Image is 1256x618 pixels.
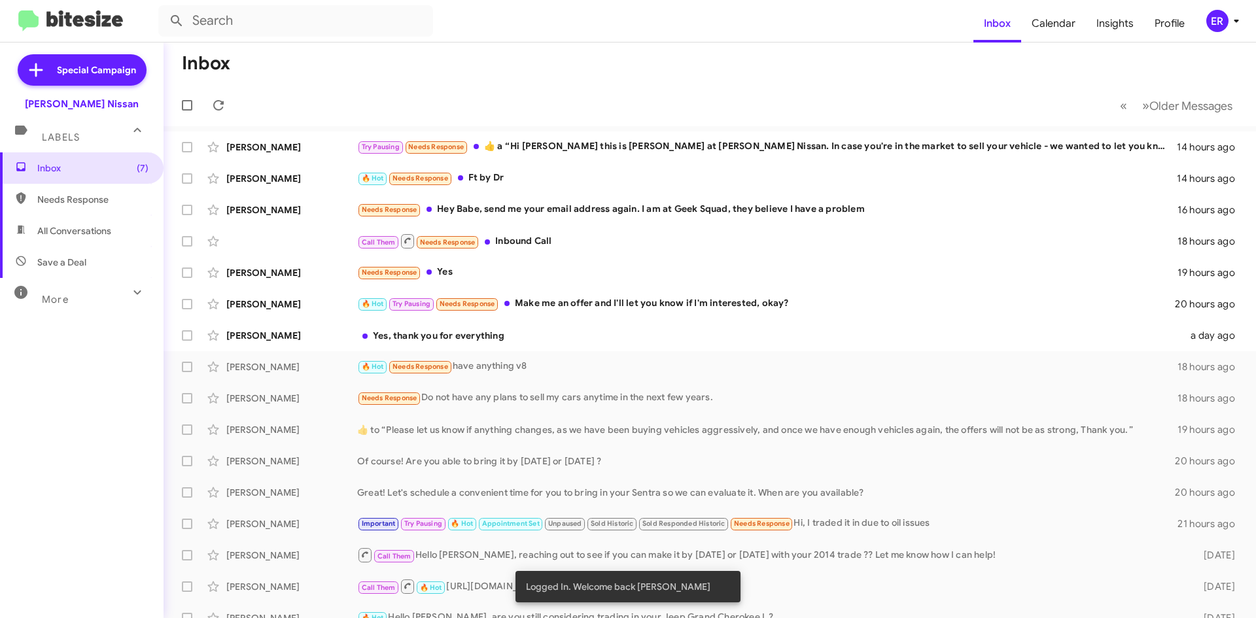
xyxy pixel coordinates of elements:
[1183,580,1246,593] div: [DATE]
[1195,10,1242,32] button: ER
[357,547,1183,563] div: Hello [PERSON_NAME], reaching out to see if you can make it by [DATE] or [DATE] with your 2014 tr...
[404,519,442,528] span: Try Pausing
[362,362,384,371] span: 🔥 Hot
[226,549,357,562] div: [PERSON_NAME]
[357,423,1177,436] div: ​👍​ to “ Please let us know if anything changes, as we have been buying vehicles aggressively, an...
[357,296,1175,311] div: Make me an offer and I'll let you know if I'm interested, okay?
[1183,329,1246,342] div: a day ago
[357,516,1177,531] div: Hi, I traded it in due to oil issues
[37,256,86,269] span: Save a Deal
[1177,235,1246,248] div: 18 hours ago
[1120,97,1127,114] span: «
[1134,92,1240,119] button: Next
[226,360,357,373] div: [PERSON_NAME]
[408,143,464,151] span: Needs Response
[1175,298,1246,311] div: 20 hours ago
[226,423,357,436] div: [PERSON_NAME]
[42,294,69,305] span: More
[362,143,400,151] span: Try Pausing
[1149,99,1232,113] span: Older Messages
[42,131,80,143] span: Labels
[362,519,396,528] span: Important
[357,329,1183,342] div: Yes, thank you for everything
[226,172,357,185] div: [PERSON_NAME]
[451,519,473,528] span: 🔥 Hot
[591,519,634,528] span: Sold Historic
[1177,141,1246,154] div: 14 hours ago
[1113,92,1240,119] nav: Page navigation example
[57,63,136,77] span: Special Campaign
[357,265,1177,280] div: Yes
[226,329,357,342] div: [PERSON_NAME]
[182,53,230,74] h1: Inbox
[226,203,357,216] div: [PERSON_NAME]
[362,174,384,182] span: 🔥 Hot
[734,519,790,528] span: Needs Response
[226,580,357,593] div: [PERSON_NAME]
[526,580,710,593] span: Logged In. Welcome back [PERSON_NAME]
[226,455,357,468] div: [PERSON_NAME]
[1175,455,1246,468] div: 20 hours ago
[226,517,357,530] div: [PERSON_NAME]
[1177,266,1246,279] div: 19 hours ago
[420,238,476,247] span: Needs Response
[357,486,1175,499] div: Great! Let's schedule a convenient time for you to bring in your Sentra so we can evaluate it. Wh...
[440,300,495,308] span: Needs Response
[482,519,540,528] span: Appointment Set
[37,162,148,175] span: Inbox
[1183,549,1246,562] div: [DATE]
[362,268,417,277] span: Needs Response
[362,300,384,308] span: 🔥 Hot
[392,300,430,308] span: Try Pausing
[420,583,442,592] span: 🔥 Hot
[357,578,1183,594] div: [URL][DOMAIN_NAME]
[362,205,417,214] span: Needs Response
[1177,172,1246,185] div: 14 hours ago
[362,238,396,247] span: Call Them
[362,394,417,402] span: Needs Response
[226,392,357,405] div: [PERSON_NAME]
[973,5,1021,43] a: Inbox
[226,486,357,499] div: [PERSON_NAME]
[1021,5,1086,43] a: Calendar
[18,54,147,86] a: Special Campaign
[357,202,1177,217] div: Hey Babe, send me your email address again. I am at Geek Squad, they believe I have a problem
[158,5,433,37] input: Search
[548,519,582,528] span: Unpaused
[37,193,148,206] span: Needs Response
[357,359,1177,374] div: have anything v8
[357,455,1175,468] div: Of course! Are you able to bring it by [DATE] or [DATE] ?
[642,519,725,528] span: Sold Responded Historic
[1175,486,1246,499] div: 20 hours ago
[1177,392,1246,405] div: 18 hours ago
[1086,5,1144,43] a: Insights
[226,266,357,279] div: [PERSON_NAME]
[1177,423,1246,436] div: 19 hours ago
[377,552,411,560] span: Call Them
[1112,92,1135,119] button: Previous
[1177,360,1246,373] div: 18 hours ago
[25,97,139,111] div: [PERSON_NAME] Nissan
[362,583,396,592] span: Call Them
[357,233,1177,249] div: Inbound Call
[1142,97,1149,114] span: »
[1177,517,1246,530] div: 21 hours ago
[37,224,111,237] span: All Conversations
[392,174,448,182] span: Needs Response
[226,298,357,311] div: [PERSON_NAME]
[1144,5,1195,43] a: Profile
[392,362,448,371] span: Needs Response
[1206,10,1229,32] div: ER
[1177,203,1246,216] div: 16 hours ago
[357,171,1177,186] div: Ft by Dr
[226,141,357,154] div: [PERSON_NAME]
[357,139,1177,154] div: ​👍​ a “ Hi [PERSON_NAME] this is [PERSON_NAME] at [PERSON_NAME] Nissan. In case you're in the mar...
[137,162,148,175] span: (7)
[357,390,1177,405] div: Do not have any plans to sell my cars anytime in the next few years.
